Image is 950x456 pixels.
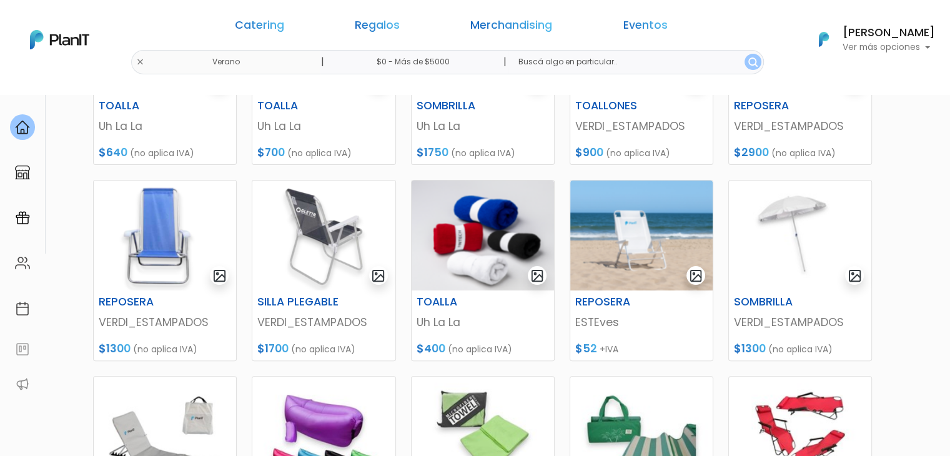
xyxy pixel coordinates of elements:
[257,314,390,330] p: VERDI_ESTAMPADOS
[99,341,131,356] span: $1300
[15,377,30,392] img: partners-52edf745621dab592f3b2c58e3bca9d71375a7ef29c3b500c9f145b62cc070d4.svg
[734,145,769,160] span: $2900
[575,118,708,134] p: VERDI_ESTAMPADOS
[417,314,549,330] p: Uh La La
[417,118,549,134] p: Uh La La
[235,20,284,35] a: Catering
[771,147,836,159] span: (no aplica IVA)
[726,99,825,112] h6: REPOSERA
[99,314,231,330] p: VERDI_ESTAMPADOS
[257,118,390,134] p: Uh La La
[93,180,237,361] a: gallery-light REPOSERA VERDI_ESTAMPADOS $1300 (no aplica IVA)
[803,23,935,56] button: PlanIt Logo [PERSON_NAME] Ver más opciones
[470,20,552,35] a: Merchandising
[99,145,127,160] span: $640
[250,99,349,112] h6: TOALLA
[320,54,324,69] p: |
[133,343,197,355] span: (no aplica IVA)
[575,145,603,160] span: $900
[371,269,385,283] img: gallery-light
[91,99,190,112] h6: TOALLA
[843,27,935,39] h6: [PERSON_NAME]
[15,342,30,357] img: feedback-78b5a0c8f98aac82b08bfc38622c3050aee476f2c9584af64705fc4e61158814.svg
[15,255,30,270] img: people-662611757002400ad9ed0e3c099ab2801c6687ba6c219adb57efc949bc21e19d.svg
[768,343,833,355] span: (no aplica IVA)
[355,20,400,35] a: Regalos
[15,211,30,226] img: campaigns-02234683943229c281be62815700db0a1741e53638e28bf9629b52c665b00959.svg
[94,181,236,290] img: thumb_Captura_de_pantalla_2024-09-05_150832.png
[30,30,89,49] img: PlanIt Logo
[91,295,190,309] h6: REPOSERA
[503,54,506,69] p: |
[15,120,30,135] img: home-e721727adea9d79c4d83392d1f703f7f8bce08238fde08b1acbfd93340b81755.svg
[291,343,355,355] span: (no aplica IVA)
[728,180,872,361] a: gallery-light SOMBRILLA VERDI_ESTAMPADOS $1300 (no aplica IVA)
[689,269,703,283] img: gallery-light
[575,314,708,330] p: ESTEves
[568,295,666,309] h6: REPOSERA
[212,269,227,283] img: gallery-light
[623,20,667,35] a: Eventos
[252,180,395,361] a: gallery-light SILLA PLEGABLE VERDI_ESTAMPADOS $1700 (no aplica IVA)
[570,180,713,361] a: gallery-light REPOSERA ESTEves $52 +IVA
[843,43,935,52] p: Ver más opciones
[726,295,825,309] h6: SOMBRILLA
[64,12,180,36] div: ¿Necesitás ayuda?
[99,118,231,134] p: Uh La La
[257,145,285,160] span: $700
[412,181,554,290] img: thumb_Captura_de_pantalla_2025-06-27_163005.png
[252,181,395,290] img: thumb_Captura_de_pantalla_2024-09-05_150741.png
[570,181,713,290] img: thumb_Captura_de_pantalla_2025-08-04_093739.png
[729,181,871,290] img: thumb_BD93420D-603B-4D67-A59E-6FB358A47D23.jpeg
[130,147,194,159] span: (no aplica IVA)
[136,58,144,66] img: close-6986928ebcb1d6c9903e3b54e860dbc4d054630f23adef3a32610726dff6a82b.svg
[451,147,515,159] span: (no aplica IVA)
[411,180,555,361] a: gallery-light TOALLA Uh La La $400 (no aplica IVA)
[530,269,545,283] img: gallery-light
[734,118,866,134] p: VERDI_ESTAMPADOS
[409,295,508,309] h6: TOALLA
[448,343,512,355] span: (no aplica IVA)
[568,99,666,112] h6: TOALLONES
[409,99,508,112] h6: SOMBRILLA
[417,341,445,356] span: $400
[287,147,352,159] span: (no aplica IVA)
[15,301,30,316] img: calendar-87d922413cdce8b2cf7b7f5f62616a5cf9e4887200fb71536465627b3292af00.svg
[250,295,349,309] h6: SILLA PLEGABLE
[575,341,597,356] span: $52
[810,26,838,53] img: PlanIt Logo
[848,269,862,283] img: gallery-light
[606,147,670,159] span: (no aplica IVA)
[734,314,866,330] p: VERDI_ESTAMPADOS
[257,341,289,356] span: $1700
[748,57,758,67] img: search_button-432b6d5273f82d61273b3651a40e1bd1b912527efae98b1b7a1b2c0702e16a8d.svg
[508,50,763,74] input: Buscá algo en particular..
[15,165,30,180] img: marketplace-4ceaa7011d94191e9ded77b95e3339b90024bf715f7c57f8cf31f2d8c509eaba.svg
[600,343,618,355] span: +IVA
[734,341,766,356] span: $1300
[417,145,448,160] span: $1750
